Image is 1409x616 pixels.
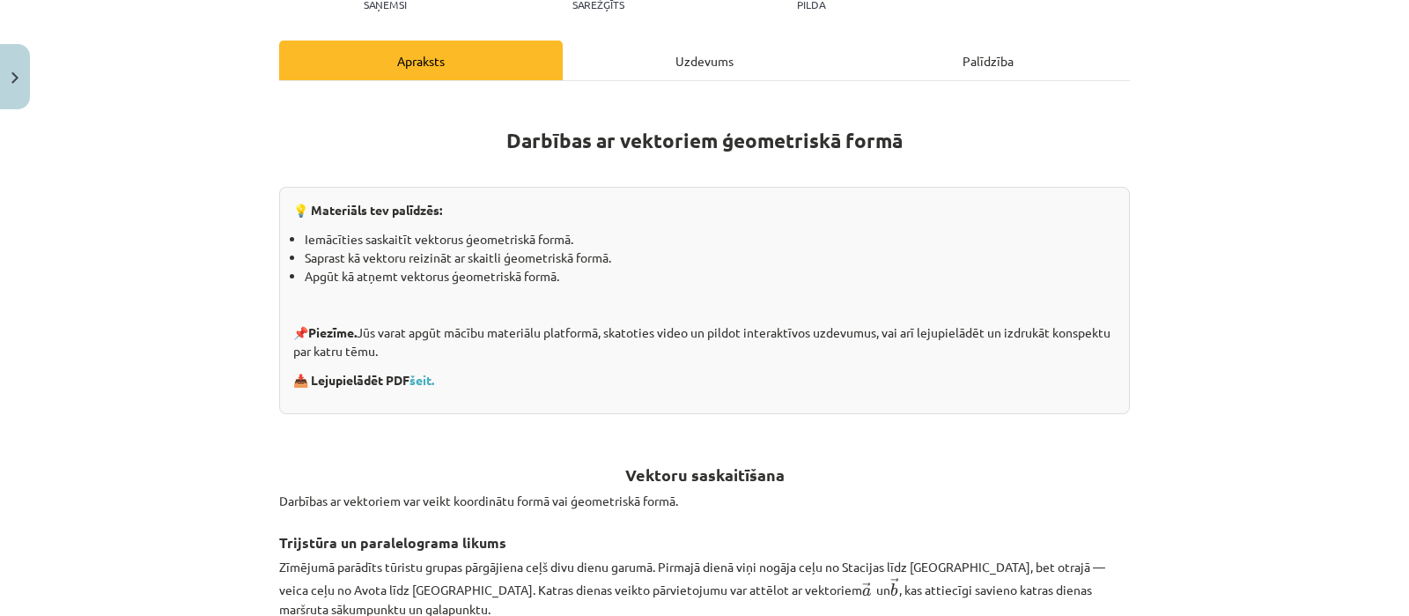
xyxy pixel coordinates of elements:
[293,323,1116,360] p: 📌 Jūs varat apgūt mācību materiālu platformā, skatoties video un pildot interaktīvos uzdevumus, v...
[846,41,1130,80] div: Palīdzība
[625,464,785,485] b: Vektoru saskaitīšana
[862,588,871,597] span: a
[305,230,1116,249] li: Iemācīties saskaitīt vektorus ģeometriskā formā.
[890,583,897,597] span: b
[308,324,357,340] strong: Piezīme.
[862,582,871,594] span: →
[11,72,18,84] img: icon-close-lesson-0947bae3869378f0d4975bcd49f059093ad1ed9edebbc8119c70593378902aed.svg
[409,372,434,388] a: šeit.
[279,41,563,80] div: Apraksts
[506,128,903,153] strong: Darbības ar vektoriem ģeometriskā formā
[279,492,1130,510] p: Darbības ar vektoriem var veikt koordinātu formā vai ģeometriskā formā.
[563,41,846,80] div: Uzdevums
[305,249,1116,267] li: Saprast kā vektoru reizināt ar skaitli ģeometriskā formā.
[305,267,1116,286] li: Apgūt kā atņemt vektorus ģeometriskā formā.
[293,202,442,218] strong: 💡 Materiāls tev palīdzēs:
[890,577,899,590] span: →
[293,372,437,388] strong: 📥 Lejupielādēt PDF
[279,533,506,552] b: Trijstūra un paralelograma likums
